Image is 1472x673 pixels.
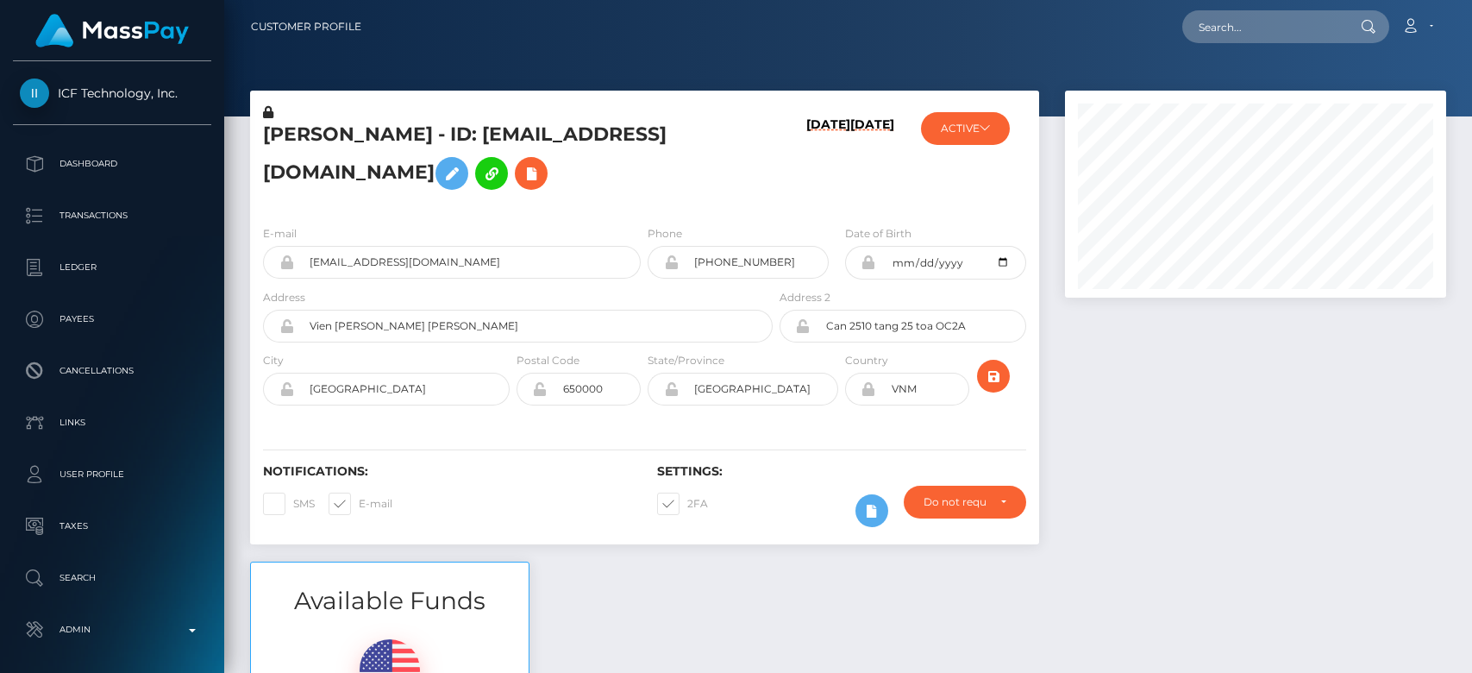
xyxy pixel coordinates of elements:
[13,349,211,393] a: Cancellations
[20,203,204,229] p: Transactions
[13,401,211,444] a: Links
[845,226,911,242] label: Date of Birth
[648,353,724,368] label: State/Province
[924,495,986,509] div: Do not require
[648,226,682,242] label: Phone
[657,464,1025,479] h6: Settings:
[904,486,1025,519] button: Do not require
[13,453,211,496] a: User Profile
[20,306,204,332] p: Payees
[263,226,297,242] label: E-mail
[20,79,49,108] img: ICF Technology, Inc.
[1182,10,1344,43] input: Search...
[263,122,763,198] h5: [PERSON_NAME] - ID: [EMAIL_ADDRESS][DOMAIN_NAME]
[780,290,830,305] label: Address 2
[20,617,204,643] p: Admin
[263,464,631,479] h6: Notifications:
[13,608,211,651] a: Admin
[13,142,211,186] a: Dashboard
[657,493,708,515] label: 2FA
[13,194,211,237] a: Transactions
[13,246,211,289] a: Ledger
[517,353,579,368] label: Postal Code
[329,493,392,515] label: E-mail
[35,14,189,47] img: MassPay Logo
[20,255,204,280] p: Ledger
[850,117,894,204] h6: [DATE]
[13,557,211,600] a: Search
[20,410,204,436] p: Links
[20,462,204,487] p: User Profile
[921,112,1010,145] button: ACTIVE
[20,513,204,539] p: Taxes
[806,117,850,204] h6: [DATE]
[13,505,211,548] a: Taxes
[20,565,204,591] p: Search
[13,298,211,341] a: Payees
[263,493,315,515] label: SMS
[263,353,284,368] label: City
[251,9,361,45] a: Customer Profile
[263,290,305,305] label: Address
[13,85,211,101] span: ICF Technology, Inc.
[251,584,529,618] h3: Available Funds
[20,358,204,384] p: Cancellations
[20,151,204,177] p: Dashboard
[845,353,888,368] label: Country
